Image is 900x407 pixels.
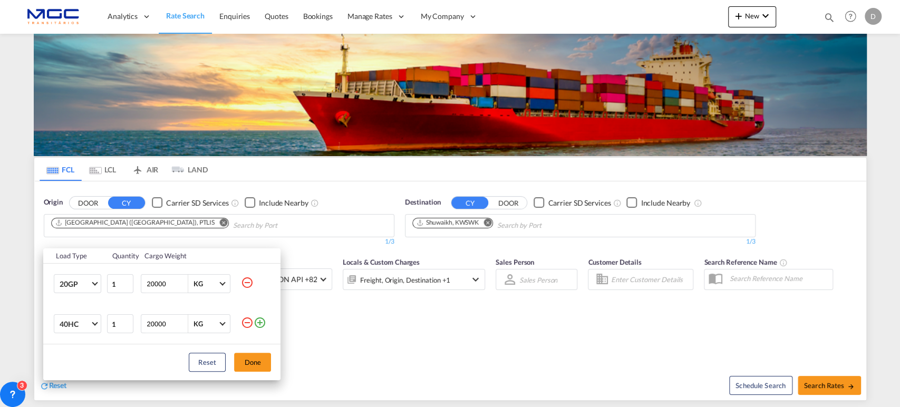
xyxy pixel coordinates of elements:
div: KG [193,319,203,328]
div: KG [193,279,203,288]
th: Load Type [43,248,106,264]
button: Done [234,353,271,372]
md-icon: icon-minus-circle-outline [241,316,254,329]
input: Qty [107,274,133,293]
md-select: Choose: 40HC [54,314,101,333]
md-select: Choose: 20GP [54,274,101,293]
md-icon: icon-plus-circle-outline [254,316,266,329]
th: Quantity [106,248,139,264]
input: Enter Weight [146,275,188,293]
span: 20GP [60,279,90,289]
md-icon: icon-minus-circle-outline [241,276,254,289]
span: 40HC [60,319,90,330]
input: Qty [107,314,133,333]
button: Reset [189,353,226,372]
input: Enter Weight [146,315,188,333]
div: Cargo Weight [144,251,234,260]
